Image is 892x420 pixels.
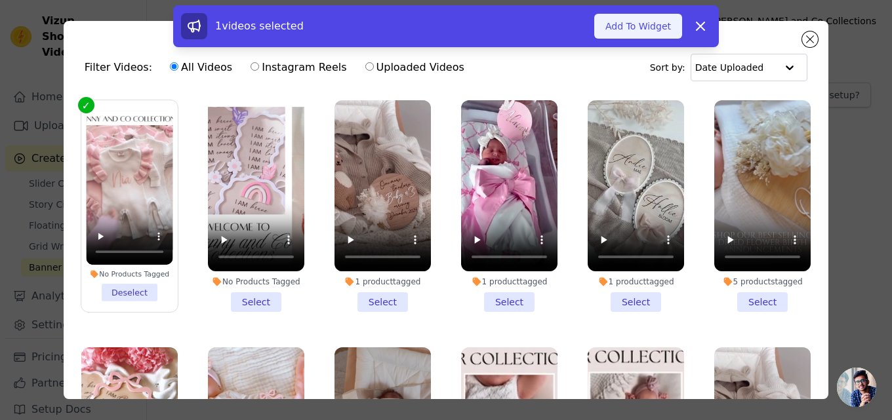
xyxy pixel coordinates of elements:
div: Open chat [837,368,876,407]
div: No Products Tagged [208,277,304,287]
label: Instagram Reels [250,59,347,76]
button: Add To Widget [594,14,682,39]
label: Uploaded Videos [365,59,465,76]
div: 1 product tagged [334,277,431,287]
div: 5 products tagged [714,277,811,287]
span: 1 videos selected [215,20,304,32]
div: No Products Tagged [86,270,172,279]
div: 1 product tagged [461,277,557,287]
label: All Videos [169,59,233,76]
div: Filter Videos: [85,52,472,83]
div: 1 product tagged [588,277,684,287]
div: Sort by: [650,54,808,81]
